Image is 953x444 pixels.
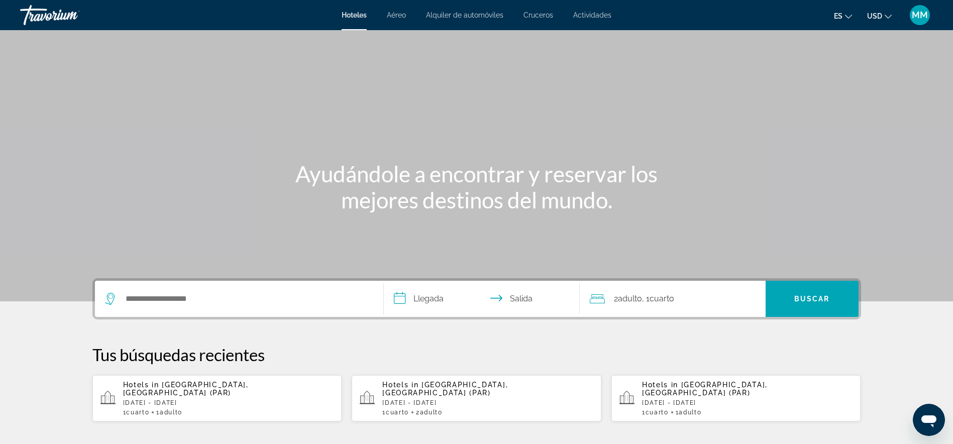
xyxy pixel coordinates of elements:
[156,409,182,416] span: 1
[126,409,149,416] span: Cuarto
[123,381,249,397] span: [GEOGRAPHIC_DATA], [GEOGRAPHIC_DATA] (PAR)
[125,291,368,306] input: Search hotel destination
[523,11,553,19] a: Cruceros
[382,409,409,416] span: 1
[420,409,443,416] span: Adulto
[907,5,933,26] button: User Menu
[794,295,830,303] span: Buscar
[766,281,859,317] button: Search
[913,404,945,436] iframe: Button to launch messaging window
[611,375,861,422] button: Hotels in [GEOGRAPHIC_DATA], [GEOGRAPHIC_DATA] (PAR)[DATE] - [DATE]1Cuarto1Adulto
[92,375,342,422] button: Hotels in [GEOGRAPHIC_DATA], [GEOGRAPHIC_DATA] (PAR)[DATE] - [DATE]1Cuarto1Adulto
[384,281,580,317] button: Select check in and out date
[352,375,601,422] button: Hotels in [GEOGRAPHIC_DATA], [GEOGRAPHIC_DATA] (PAR)[DATE] - [DATE]1Cuarto2Adulto
[382,399,593,406] p: [DATE] - [DATE]
[416,409,443,416] span: 2
[912,10,928,20] span: MM
[426,11,503,19] a: Alquiler de automóviles
[834,12,842,20] span: es
[382,381,508,397] span: [GEOGRAPHIC_DATA], [GEOGRAPHIC_DATA] (PAR)
[123,399,334,406] p: [DATE] - [DATE]
[123,409,150,416] span: 1
[642,409,669,416] span: 1
[642,381,678,389] span: Hotels in
[123,381,159,389] span: Hotels in
[679,409,701,416] span: Adulto
[382,381,418,389] span: Hotels in
[342,11,367,19] a: Hoteles
[288,161,665,213] h1: Ayudándole a encontrar y reservar los mejores destinos del mundo.
[386,409,409,416] span: Cuarto
[92,345,861,365] p: Tus búsquedas recientes
[614,292,642,306] span: 2
[387,11,406,19] a: Aéreo
[642,292,674,306] span: , 1
[95,281,859,317] div: Search widget
[160,409,182,416] span: Adulto
[642,399,853,406] p: [DATE] - [DATE]
[867,9,892,23] button: Change currency
[20,2,121,28] a: Travorium
[642,381,768,397] span: [GEOGRAPHIC_DATA], [GEOGRAPHIC_DATA] (PAR)
[573,11,611,19] a: Actividades
[676,409,702,416] span: 1
[834,9,852,23] button: Change language
[650,294,674,303] span: Cuarto
[618,294,642,303] span: Adulto
[580,281,766,317] button: Travelers: 2 adults, 0 children
[646,409,669,416] span: Cuarto
[867,12,882,20] span: USD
